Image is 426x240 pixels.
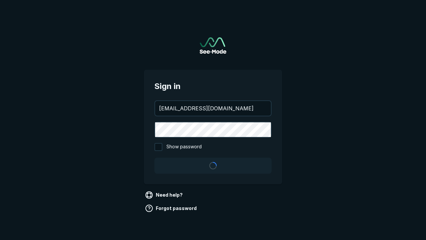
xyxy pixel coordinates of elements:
img: See-Mode Logo [200,37,226,54]
span: Sign in [154,80,272,92]
a: Forgot password [144,203,199,214]
span: Show password [166,143,202,151]
a: Need help? [144,190,185,200]
a: Go to sign in [200,37,226,54]
input: your@email.com [155,101,271,116]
